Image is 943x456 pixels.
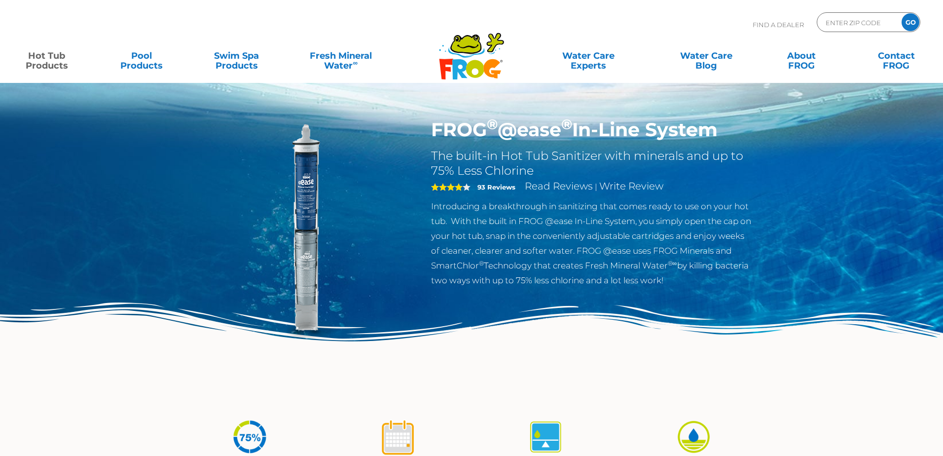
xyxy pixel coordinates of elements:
[431,118,753,141] h1: FROG @ease In-Line System
[675,418,712,456] img: icon-atease-easy-on
[561,115,572,133] sup: ®
[105,46,179,66] a: PoolProducts
[528,46,648,66] a: Water CareExperts
[753,12,804,37] p: Find A Dealer
[431,183,463,191] span: 4
[859,46,933,66] a: ContactFROG
[431,149,753,178] h2: The built-in Hot Tub Sanitizer with minerals and up to 75% Less Chlorine
[668,260,677,267] sup: ®∞
[764,46,838,66] a: AboutFROG
[902,13,919,31] input: GO
[669,46,743,66] a: Water CareBlog
[527,418,564,456] img: icon-atease-self-regulates
[379,418,416,456] img: icon-atease-shock-once
[431,199,753,288] p: Introducing a breakthrough in sanitizing that comes ready to use on your hot tub. With the built ...
[10,46,84,66] a: Hot TubProducts
[477,183,515,191] strong: 93 Reviews
[434,20,509,80] img: Frog Products Logo
[599,180,663,192] a: Write Review
[525,180,593,192] a: Read Reviews
[353,59,358,67] sup: ∞
[595,182,597,191] span: |
[231,418,268,456] img: icon-atease-75percent-less
[479,260,484,267] sup: ®
[295,46,387,66] a: Fresh MineralWater∞
[487,115,498,133] sup: ®
[190,118,416,344] img: inline-system.png
[200,46,274,66] a: Swim SpaProducts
